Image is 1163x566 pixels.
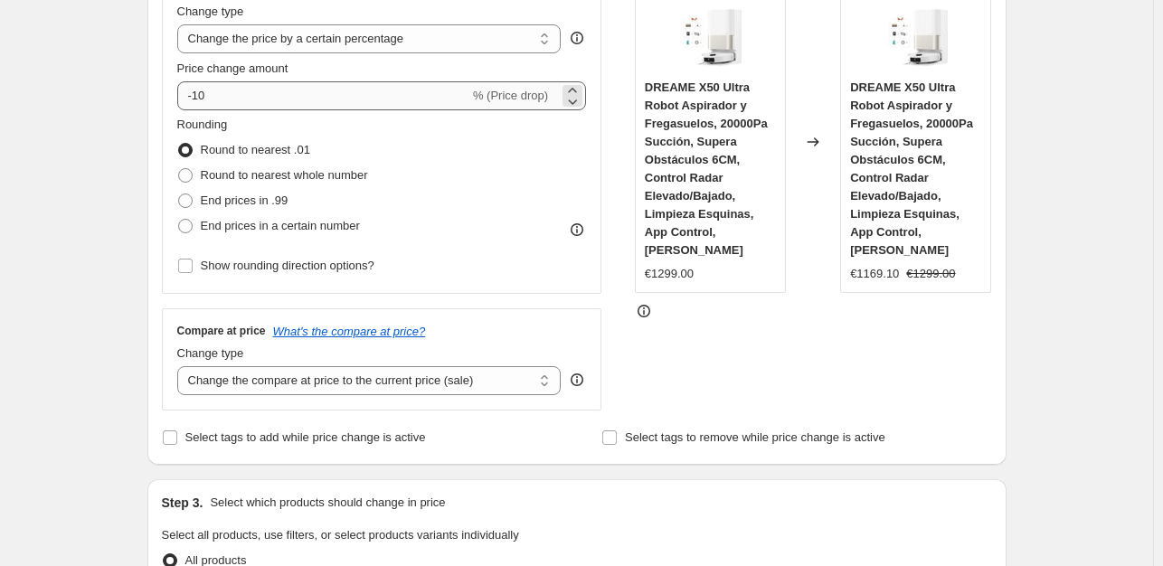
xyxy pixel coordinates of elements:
span: Price change amount [177,61,288,75]
span: End prices in .99 [201,193,288,207]
div: help [568,29,586,47]
strike: €1299.00 [906,265,955,283]
span: Select tags to remove while price change is active [625,430,885,444]
span: % (Price drop) [473,89,548,102]
span: Show rounding direction options? [201,259,374,272]
div: €1299.00 [645,265,694,283]
span: Rounding [177,118,228,131]
span: Round to nearest .01 [201,143,310,156]
h3: Compare at price [177,324,266,338]
span: Select tags to add while price change is active [185,430,426,444]
p: Select which products should change in price [210,494,445,512]
h2: Step 3. [162,494,203,512]
span: Select all products, use filters, or select products variants individually [162,528,519,542]
img: 71NaX4Rr7-L_80x.jpg [880,1,952,73]
button: What's the compare at price? [273,325,426,338]
img: 71NaX4Rr7-L_80x.jpg [674,1,746,73]
span: Change type [177,346,244,360]
span: Round to nearest whole number [201,168,368,182]
div: €1169.10 [850,265,899,283]
span: End prices in a certain number [201,219,360,232]
span: Change type [177,5,244,18]
span: DREAME X50 Ultra Robot Aspirador y Fregasuelos, 20000Pa Succión, Supera Obstáculos 6CM, Control R... [645,80,768,257]
span: DREAME X50 Ultra Robot Aspirador y Fregasuelos, 20000Pa Succión, Supera Obstáculos 6CM, Control R... [850,80,973,257]
input: -15 [177,81,469,110]
div: help [568,371,586,389]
